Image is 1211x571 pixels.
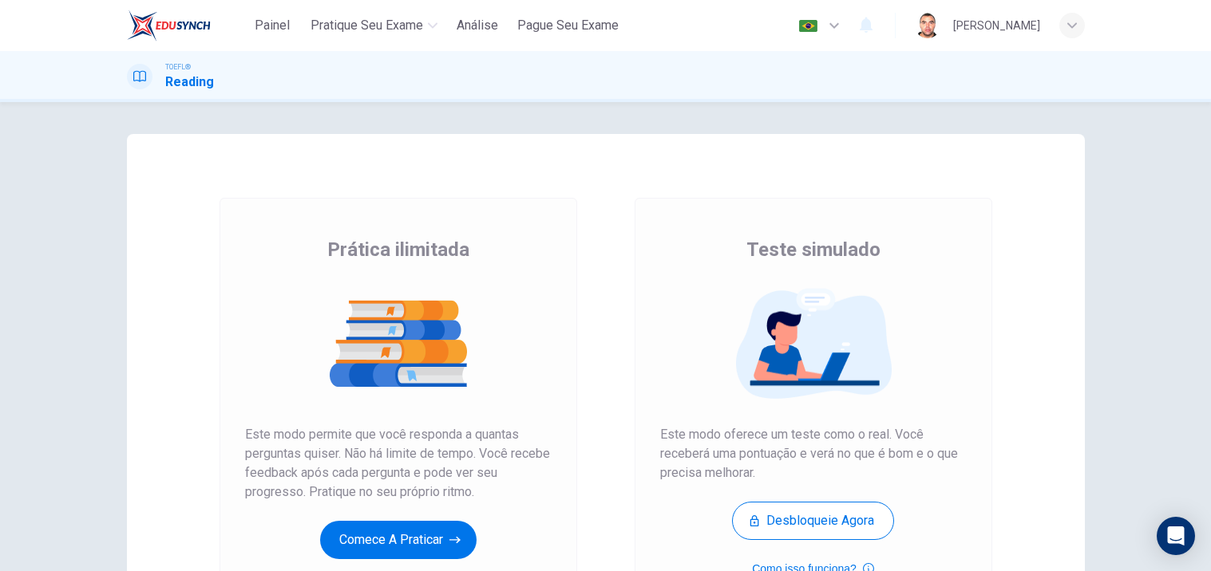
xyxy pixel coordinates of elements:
span: Este modo oferece um teste como o real. Você receberá uma pontuação e verá no que é bom e o que p... [660,425,967,482]
button: Pague Seu Exame [511,11,625,40]
button: Painel [247,11,298,40]
button: Pratique seu exame [304,11,444,40]
span: Análise [457,16,498,35]
a: EduSynch logo [127,10,247,41]
img: pt [798,20,818,32]
span: TOEFL® [165,61,191,73]
button: Análise [450,11,505,40]
span: Pague Seu Exame [517,16,619,35]
button: Desbloqueie agora [732,502,894,540]
span: Painel [255,16,290,35]
div: [PERSON_NAME] [953,16,1040,35]
button: Comece a praticar [320,521,477,559]
span: Teste simulado [746,237,881,262]
img: EduSynch logo [127,10,211,41]
h1: Reading [165,73,214,92]
span: Pratique seu exame [311,16,423,35]
span: Prática ilimitada [327,237,469,262]
div: Open Intercom Messenger [1157,517,1195,555]
span: Este modo permite que você responda a quantas perguntas quiser. Não há limite de tempo. Você rece... [245,425,552,502]
img: Profile picture [915,13,940,38]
